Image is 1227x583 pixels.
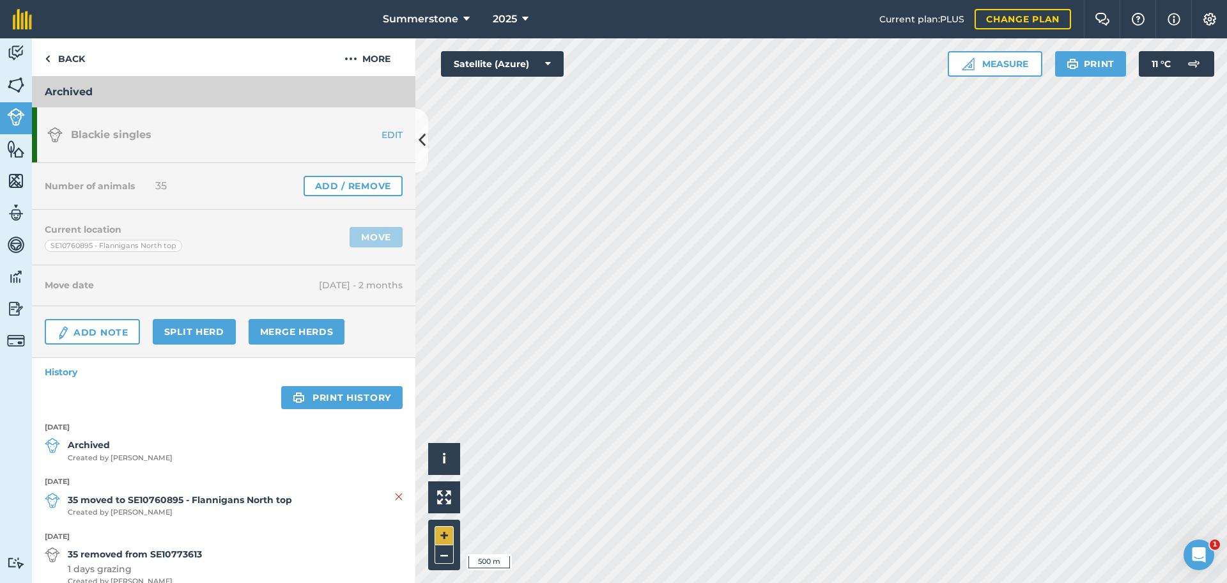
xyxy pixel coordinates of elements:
[1139,51,1214,77] button: 11 °C
[32,38,98,76] a: Back
[879,12,964,26] span: Current plan : PLUS
[435,526,454,545] button: +
[1202,13,1217,26] img: A cog icon
[7,139,25,159] img: svg+xml;base64,PHN2ZyB4bWxucz0iaHR0cDovL3d3dy53My5vcmcvMjAwMC9zdmciIHdpZHRoPSI1NiIgaGVpZ2h0PSI2MC...
[45,531,403,543] strong: [DATE]
[1067,56,1079,72] img: svg+xml;base64,PHN2ZyB4bWxucz0iaHR0cDovL3d3dy53My5vcmcvMjAwMC9zdmciIHdpZHRoPSIxOSIgaGVpZ2h0PSIyNC...
[7,75,25,95] img: svg+xml;base64,PHN2ZyB4bWxucz0iaHR0cDovL3d3dy53My5vcmcvMjAwMC9zdmciIHdpZHRoPSI1NiIgaGVpZ2h0PSI2MC...
[71,128,151,141] span: Blackie singles
[68,547,202,561] strong: 35 removed from SE10773613
[45,240,182,253] div: SE10760895 - Flannigans North top
[435,545,454,564] button: –
[7,171,25,190] img: svg+xml;base64,PHN2ZyB4bWxucz0iaHR0cDovL3d3dy53My5vcmcvMjAwMC9zdmciIHdpZHRoPSI1NiIgaGVpZ2h0PSI2MC...
[304,176,403,196] a: Add / Remove
[1152,51,1171,77] span: 11 ° C
[7,557,25,569] img: svg+xml;base64,PD94bWwgdmVyc2lvbj0iMS4wIiBlbmNvZGluZz0idXRmLTgiPz4KPCEtLSBHZW5lcmF0b3I6IEFkb2JlIE...
[45,278,319,292] h4: Move date
[153,319,236,345] a: Split herd
[975,9,1071,29] a: Change plan
[68,453,173,464] span: Created by [PERSON_NAME]
[7,299,25,318] img: svg+xml;base64,PD94bWwgdmVyc2lvbj0iMS4wIiBlbmNvZGluZz0idXRmLTgiPz4KPCEtLSBHZW5lcmF0b3I6IEFkb2JlIE...
[45,179,135,193] h4: Number of animals
[7,43,25,63] img: svg+xml;base64,PD94bWwgdmVyc2lvbj0iMS4wIiBlbmNvZGluZz0idXRmLTgiPz4KPCEtLSBHZW5lcmF0b3I6IEFkb2JlIE...
[47,127,63,143] img: svg+xml;base64,PD94bWwgdmVyc2lvbj0iMS4wIiBlbmNvZGluZz0idXRmLTgiPz4KPCEtLSBHZW5lcmF0b3I6IEFkb2JlIE...
[56,325,70,341] img: svg+xml;base64,PD94bWwgdmVyc2lvbj0iMS4wIiBlbmNvZGluZz0idXRmLTgiPz4KPCEtLSBHZW5lcmF0b3I6IEFkb2JlIE...
[395,489,403,504] img: svg+xml;base64,PHN2ZyB4bWxucz0iaHR0cDovL3d3dy53My5vcmcvMjAwMC9zdmciIHdpZHRoPSIyMiIgaGVpZ2h0PSIzMC...
[320,38,415,76] button: More
[948,51,1042,77] button: Measure
[428,443,460,475] button: i
[1210,540,1220,550] span: 1
[350,227,403,247] a: Move
[441,51,564,77] button: Satellite (Azure)
[45,319,140,345] a: Add Note
[1131,13,1146,26] img: A question mark icon
[1095,13,1110,26] img: Two speech bubbles overlapping with the left bubble in the forefront
[437,490,451,504] img: Four arrows, one pointing top left, one top right, one bottom right and the last bottom left
[68,493,292,507] strong: 35 moved to SE10760895 - Flannigans North top
[45,51,50,66] img: svg+xml;base64,PHN2ZyB4bWxucz0iaHR0cDovL3d3dy53My5vcmcvMjAwMC9zdmciIHdpZHRoPSI5IiBoZWlnaHQ9IjI0Ii...
[7,267,25,286] img: svg+xml;base64,PD94bWwgdmVyc2lvbj0iMS4wIiBlbmNvZGluZz0idXRmLTgiPz4KPCEtLSBHZW5lcmF0b3I6IEFkb2JlIE...
[45,547,60,563] img: svg+xml;base64,PD94bWwgdmVyc2lvbj0iMS4wIiBlbmNvZGluZz0idXRmLTgiPz4KPCEtLSBHZW5lcmF0b3I6IEFkb2JlIE...
[45,222,121,237] h4: Current location
[68,507,292,518] span: Created by [PERSON_NAME]
[344,51,357,66] img: svg+xml;base64,PHN2ZyB4bWxucz0iaHR0cDovL3d3dy53My5vcmcvMjAwMC9zdmciIHdpZHRoPSIyMCIgaGVpZ2h0PSIyNC...
[32,358,415,386] a: History
[7,235,25,254] img: svg+xml;base64,PD94bWwgdmVyc2lvbj0iMS4wIiBlbmNvZGluZz0idXRmLTgiPz4KPCEtLSBHZW5lcmF0b3I6IEFkb2JlIE...
[249,319,345,345] a: Merge Herds
[45,493,60,508] img: svg+xml;base64,PD94bWwgdmVyc2lvbj0iMS4wIiBlbmNvZGluZz0idXRmLTgiPz4KPCEtLSBHZW5lcmF0b3I6IEFkb2JlIE...
[493,12,517,27] span: 2025
[319,278,403,292] span: [DATE] - 2 months
[1184,540,1214,570] iframe: Intercom live chat
[68,438,173,452] strong: Archived
[962,58,975,70] img: Ruler icon
[442,451,446,467] span: i
[1168,12,1180,27] img: svg+xml;base64,PHN2ZyB4bWxucz0iaHR0cDovL3d3dy53My5vcmcvMjAwMC9zdmciIHdpZHRoPSIxNyIgaGVpZ2h0PSIxNy...
[281,386,403,409] a: Print history
[7,203,25,222] img: svg+xml;base64,PD94bWwgdmVyc2lvbj0iMS4wIiBlbmNvZGluZz0idXRmLTgiPz4KPCEtLSBHZW5lcmF0b3I6IEFkb2JlIE...
[155,178,167,194] span: 35
[68,562,202,576] span: 1 days grazing
[13,9,32,29] img: fieldmargin Logo
[7,108,25,126] img: svg+xml;base64,PD94bWwgdmVyc2lvbj0iMS4wIiBlbmNvZGluZz0idXRmLTgiPz4KPCEtLSBHZW5lcmF0b3I6IEFkb2JlIE...
[45,422,403,433] strong: [DATE]
[293,390,305,405] img: svg+xml;base64,PHN2ZyB4bWxucz0iaHR0cDovL3d3dy53My5vcmcvMjAwMC9zdmciIHdpZHRoPSIxOSIgaGVpZ2h0PSIyNC...
[335,128,415,141] a: EDIT
[45,476,403,488] strong: [DATE]
[1055,51,1127,77] button: Print
[1181,51,1207,77] img: svg+xml;base64,PD94bWwgdmVyc2lvbj0iMS4wIiBlbmNvZGluZz0idXRmLTgiPz4KPCEtLSBHZW5lcmF0b3I6IEFkb2JlIE...
[383,12,458,27] span: Summerstone
[7,332,25,350] img: svg+xml;base64,PD94bWwgdmVyc2lvbj0iMS4wIiBlbmNvZGluZz0idXRmLTgiPz4KPCEtLSBHZW5lcmF0b3I6IEFkb2JlIE...
[45,438,60,453] img: svg+xml;base64,PD94bWwgdmVyc2lvbj0iMS4wIiBlbmNvZGluZz0idXRmLTgiPz4KPCEtLSBHZW5lcmF0b3I6IEFkb2JlIE...
[32,77,415,107] h3: Archived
